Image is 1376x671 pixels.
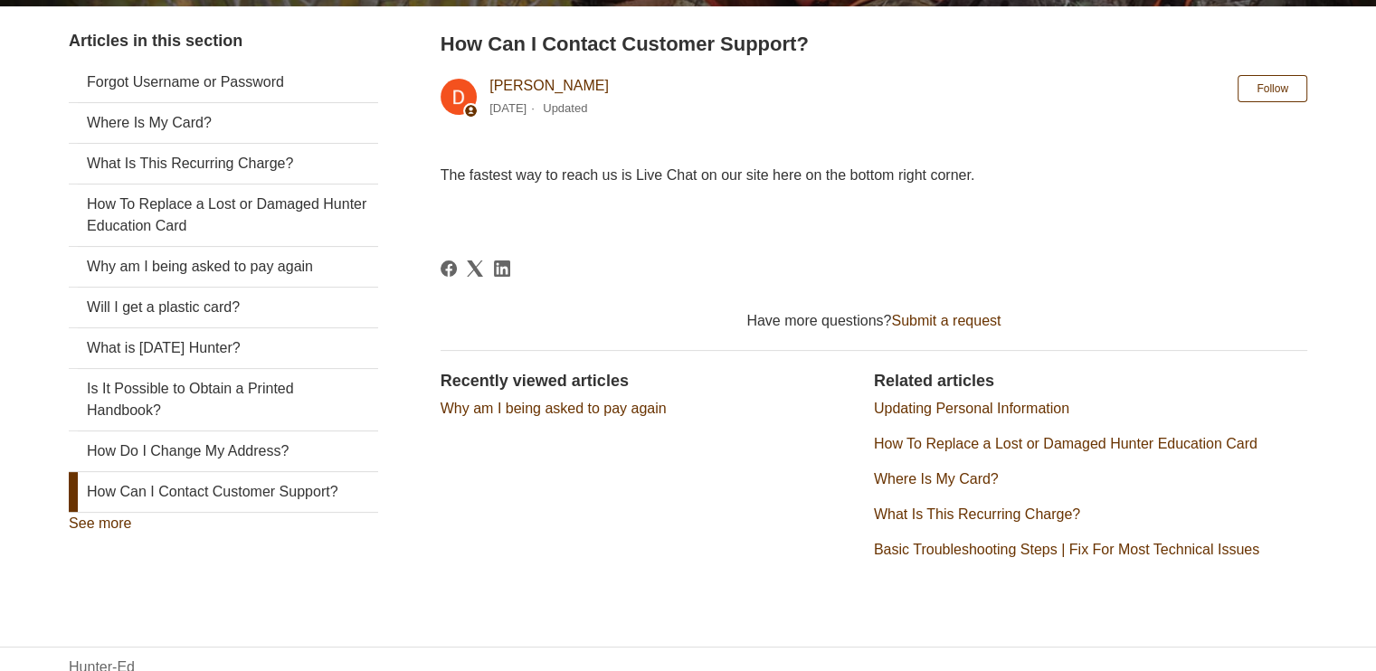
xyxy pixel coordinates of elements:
[874,542,1259,557] a: Basic Troubleshooting Steps | Fix For Most Technical Issues
[69,144,378,184] a: What Is This Recurring Charge?
[489,78,609,93] a: [PERSON_NAME]
[69,369,378,430] a: Is It Possible to Obtain a Printed Handbook?
[69,62,378,102] a: Forgot Username or Password
[874,369,1307,393] h2: Related articles
[69,247,378,287] a: Why am I being asked to pay again
[467,260,483,277] svg: Share this page on X Corp
[891,313,1001,328] a: Submit a request
[69,32,242,50] span: Articles in this section
[69,328,378,368] a: What is [DATE] Hunter?
[69,431,378,471] a: How Do I Change My Address?
[874,436,1257,451] a: How To Replace a Lost or Damaged Hunter Education Card
[69,184,378,246] a: How To Replace a Lost or Damaged Hunter Education Card
[489,101,527,115] time: 04/11/2025, 14:45
[467,260,483,277] a: X Corp
[874,471,999,487] a: Where Is My Card?
[69,472,378,512] a: How Can I Contact Customer Support?
[69,515,131,531] a: See more
[1238,75,1307,102] button: Follow Article
[441,260,457,277] a: Facebook
[874,401,1069,416] a: Updating Personal Information
[69,103,378,143] a: Where Is My Card?
[69,288,378,327] a: Will I get a plastic card?
[441,260,457,277] svg: Share this page on Facebook
[441,310,1307,332] div: Have more questions?
[441,369,856,393] h2: Recently viewed articles
[441,29,1307,59] h2: How Can I Contact Customer Support?
[494,260,510,277] a: LinkedIn
[874,506,1080,522] a: What Is This Recurring Charge?
[543,101,587,115] li: Updated
[441,401,667,416] a: Why am I being asked to pay again
[441,167,975,183] span: The fastest way to reach us is Live Chat on our site here on the bottom right corner.
[494,260,510,277] svg: Share this page on LinkedIn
